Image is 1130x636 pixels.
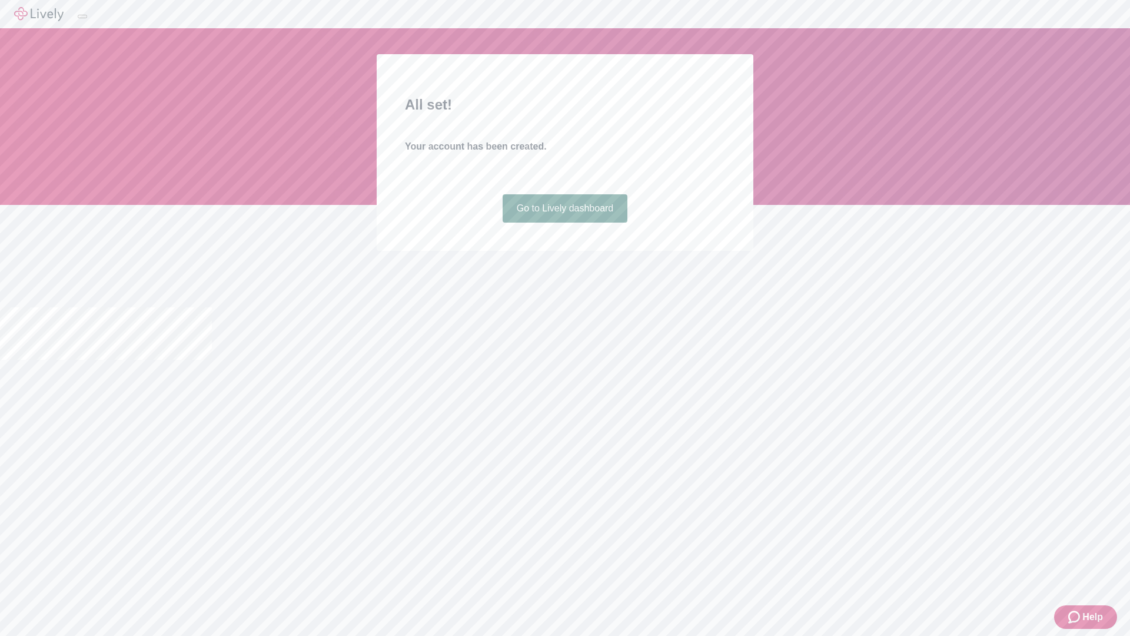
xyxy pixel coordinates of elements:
[14,7,64,21] img: Lively
[405,140,725,154] h4: Your account has been created.
[1054,605,1117,629] button: Zendesk support iconHelp
[1068,610,1082,624] svg: Zendesk support icon
[1082,610,1103,624] span: Help
[503,194,628,223] a: Go to Lively dashboard
[78,15,87,18] button: Log out
[405,94,725,115] h2: All set!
